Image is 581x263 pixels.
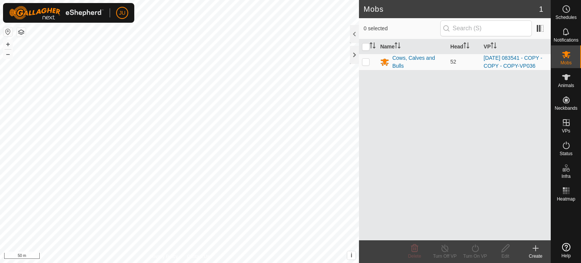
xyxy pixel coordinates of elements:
th: Head [447,39,481,54]
span: i [351,252,352,258]
button: i [347,251,356,260]
button: Map Layers [17,28,26,37]
span: 52 [451,59,457,65]
span: Notifications [554,38,578,42]
a: Help [551,240,581,261]
span: Neckbands [555,106,577,110]
span: JU [119,9,125,17]
img: Gallagher Logo [9,6,104,20]
div: Cows, Calves and Bulls [392,54,444,70]
button: – [3,50,12,59]
span: 1 [539,3,543,15]
a: [DATE] 083541 - COPY - COPY - COPY-VP036 [484,55,542,69]
span: Heatmap [557,197,575,201]
p-sorticon: Activate to sort [491,44,497,50]
a: Contact Us [187,253,209,260]
p-sorticon: Activate to sort [395,44,401,50]
span: Delete [408,254,421,259]
span: Mobs [561,61,572,65]
th: Name [377,39,447,54]
span: Animals [558,83,574,88]
button: Reset Map [3,27,12,36]
th: VP [481,39,551,54]
span: 0 selected [364,25,440,33]
h2: Mobs [364,5,539,14]
div: Create [520,253,551,260]
p-sorticon: Activate to sort [370,44,376,50]
input: Search (S) [440,20,532,36]
button: + [3,40,12,49]
a: Privacy Policy [150,253,178,260]
span: Status [559,151,572,156]
div: Turn On VP [460,253,490,260]
span: Infra [561,174,570,179]
div: Turn Off VP [430,253,460,260]
p-sorticon: Activate to sort [463,44,469,50]
span: Help [561,254,571,258]
span: VPs [562,129,570,133]
div: Edit [490,253,520,260]
span: Schedules [555,15,576,20]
